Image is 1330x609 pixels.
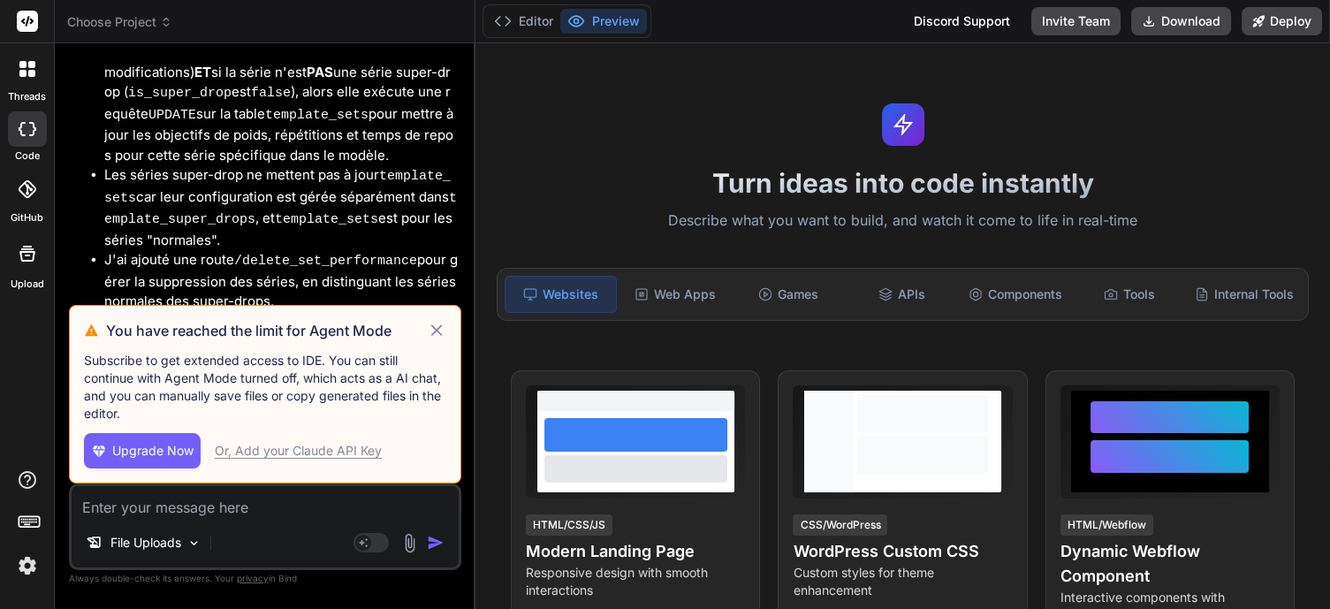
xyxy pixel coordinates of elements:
[104,250,458,312] li: J'ai ajouté une route pour gérer la suppression des séries, en distinguant les séries normales de...
[110,534,181,552] p: File Uploads
[104,41,458,165] li: Si est (ce qui sera le cas pour les modifications) si la série n'est une série super-drop ( est )...
[234,254,417,269] code: /delete_set_performance
[620,276,730,313] div: Web Apps
[84,433,201,468] button: Upgrade Now
[15,148,40,164] label: code
[307,64,333,80] strong: PAS
[237,573,269,583] span: privacy
[1188,276,1301,313] div: Internal Tools
[67,13,172,31] span: Choose Project
[148,108,196,123] code: UPDATE
[1075,276,1184,313] div: Tools
[733,276,843,313] div: Games
[275,212,378,227] code: template_sets
[186,536,201,551] img: Pick Models
[486,167,1319,199] h1: Turn ideas into code instantly
[215,442,382,460] div: Or, Add your Claude API Key
[526,564,745,599] p: Responsive design with smooth interactions
[526,514,612,536] div: HTML/CSS/JS
[486,209,1319,232] p: Describe what you want to build, and watch it come to life in real-time
[11,277,44,292] label: Upload
[112,442,194,460] span: Upgrade Now
[961,276,1070,313] div: Components
[399,533,420,553] img: attachment
[69,570,461,587] p: Always double-check its answers. Your in Bind
[106,320,427,341] h3: You have reached the limit for Agent Mode
[560,9,647,34] button: Preview
[847,276,957,313] div: APIs
[1131,7,1231,35] button: Download
[793,564,1012,599] p: Custom styles for theme enhancement
[1060,539,1280,589] h4: Dynamic Webflow Component
[526,539,745,564] h4: Modern Landing Page
[1060,514,1153,536] div: HTML/Webflow
[487,9,560,34] button: Editor
[84,352,446,422] p: Subscribe to get extended access to IDE. You can still continue with Agent Mode turned off, which...
[194,64,211,80] strong: ET
[11,210,43,225] label: GitHub
[1031,7,1121,35] button: Invite Team
[903,7,1021,35] div: Discord Support
[104,169,451,206] code: template_sets
[12,551,42,581] img: settings
[427,534,445,552] img: icon
[104,165,458,250] li: Les séries super-drop ne mettent pas à jour car leur configuration est gérée séparément dans , et...
[251,86,291,101] code: false
[1242,7,1322,35] button: Deploy
[505,276,616,313] div: Websites
[265,108,369,123] code: template_sets
[8,89,46,104] label: threads
[128,86,232,101] code: is_super_drop
[793,514,887,536] div: CSS/WordPress
[793,539,1012,564] h4: WordPress Custom CSS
